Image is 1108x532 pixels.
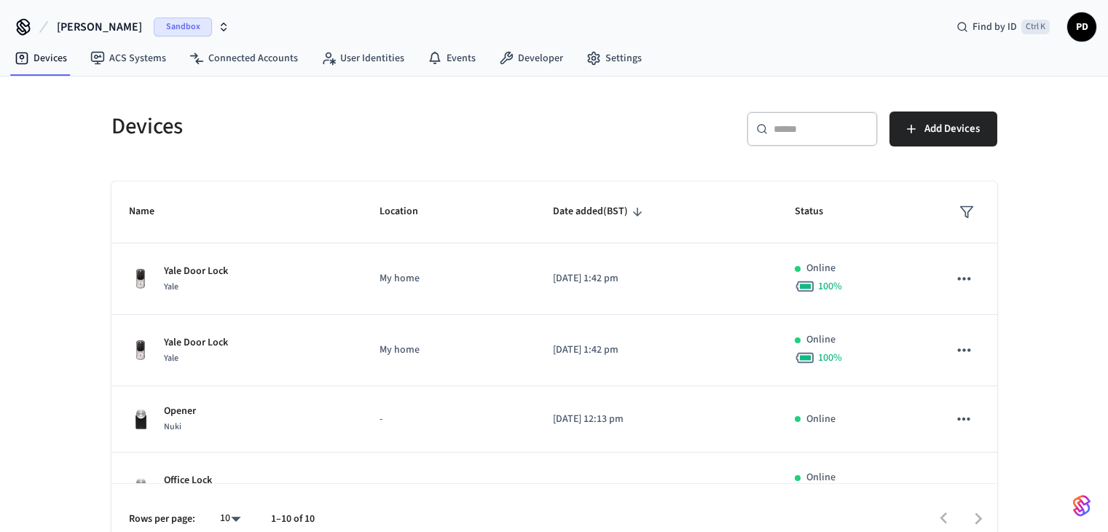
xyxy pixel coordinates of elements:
[164,404,196,419] p: Opener
[164,264,228,279] p: Yale Door Lock
[129,339,152,362] img: Yale Assure Touchscreen Wifi Smart Lock, Satin Nickel, Front
[806,332,836,348] p: Online
[380,200,437,223] span: Location
[945,14,1061,40] div: Find by IDCtrl K
[380,271,518,286] p: My home
[164,473,212,488] p: Office Lock
[818,279,842,294] span: 100 %
[806,412,836,427] p: Online
[1073,494,1091,517] img: SeamLogoGradient.69752ec5.svg
[129,200,173,223] span: Name
[818,351,842,365] span: 100 %
[1067,12,1096,42] button: PD
[924,120,980,138] span: Add Devices
[416,45,487,71] a: Events
[889,112,997,146] button: Add Devices
[129,407,152,431] img: Nuki Smart Lock 3.0 Pro Black, Front
[178,45,310,71] a: Connected Accounts
[553,412,760,427] p: [DATE] 12:13 pm
[380,412,518,427] p: -
[553,271,760,286] p: [DATE] 1:42 pm
[1021,20,1050,34] span: Ctrl K
[806,261,836,276] p: Online
[129,267,152,291] img: Yale Assure Touchscreen Wifi Smart Lock, Satin Nickel, Front
[129,512,195,527] p: Rows per page:
[973,20,1017,34] span: Find by ID
[553,343,760,358] p: [DATE] 1:42 pm
[164,352,178,364] span: Yale
[164,281,178,293] span: Yale
[1069,14,1095,40] span: PD
[310,45,416,71] a: User Identities
[111,112,546,141] h5: Devices
[164,335,228,351] p: Yale Door Lock
[129,477,152,500] img: Nuki Smart Lock 3.0 Pro Black, Front
[213,508,248,529] div: 10
[154,17,212,36] span: Sandbox
[271,512,315,527] p: 1–10 of 10
[553,480,760,496] p: [DATE] 12:13 pm
[795,200,842,223] span: Status
[380,343,518,358] p: My home
[57,18,142,36] span: [PERSON_NAME]
[575,45,653,71] a: Settings
[380,480,518,496] p: -
[3,45,79,71] a: Devices
[487,45,575,71] a: Developer
[164,420,181,433] span: Nuki
[553,200,647,223] span: Date added(BST)
[79,45,178,71] a: ACS Systems
[806,470,836,485] p: Online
